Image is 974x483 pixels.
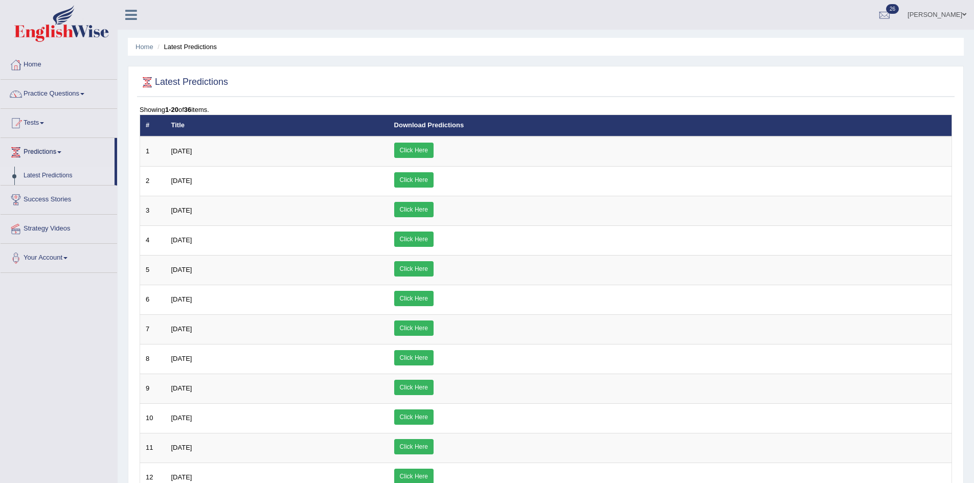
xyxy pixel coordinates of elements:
[140,255,166,285] td: 5
[19,167,115,185] a: Latest Predictions
[1,80,117,105] a: Practice Questions
[394,143,434,158] a: Click Here
[171,355,192,362] span: [DATE]
[1,51,117,76] a: Home
[140,136,166,167] td: 1
[140,166,166,196] td: 2
[140,374,166,403] td: 9
[1,138,115,164] a: Predictions
[394,232,434,247] a: Click Here
[394,439,434,454] a: Click Here
[1,244,117,269] a: Your Account
[140,314,166,344] td: 7
[171,266,192,273] span: [DATE]
[1,215,117,240] a: Strategy Videos
[394,261,434,277] a: Click Here
[171,444,192,451] span: [DATE]
[171,384,192,392] span: [DATE]
[389,115,952,136] th: Download Predictions
[135,43,153,51] a: Home
[171,414,192,422] span: [DATE]
[394,409,434,425] a: Click Here
[165,106,178,113] b: 1-20
[1,109,117,134] a: Tests
[171,325,192,333] span: [DATE]
[140,115,166,136] th: #
[394,172,434,188] a: Click Here
[140,344,166,374] td: 8
[394,320,434,336] a: Click Here
[171,295,192,303] span: [DATE]
[394,291,434,306] a: Click Here
[171,147,192,155] span: [DATE]
[394,202,434,217] a: Click Here
[166,115,389,136] th: Title
[184,106,191,113] b: 36
[155,42,217,52] li: Latest Predictions
[394,380,434,395] a: Click Here
[394,350,434,365] a: Click Here
[171,177,192,185] span: [DATE]
[140,75,228,90] h2: Latest Predictions
[140,403,166,433] td: 10
[140,225,166,255] td: 4
[140,196,166,225] td: 3
[171,206,192,214] span: [DATE]
[171,473,192,481] span: [DATE]
[140,285,166,314] td: 6
[171,236,192,244] span: [DATE]
[140,105,952,114] div: Showing of items.
[886,4,899,14] span: 26
[1,186,117,211] a: Success Stories
[140,433,166,463] td: 11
